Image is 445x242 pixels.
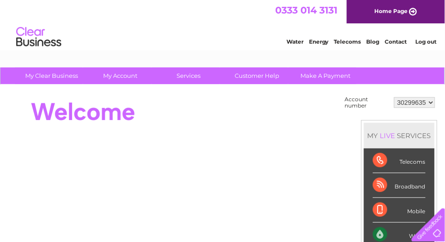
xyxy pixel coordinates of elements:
div: Mobile [373,198,426,223]
img: logo.png [16,23,62,51]
a: Services [152,67,226,84]
a: Contact [385,38,407,45]
a: Log out [415,38,436,45]
div: LIVE [378,131,397,140]
a: Make A Payment [289,67,363,84]
div: Broadband [373,173,426,198]
td: Account number [343,94,392,111]
div: MY SERVICES [364,123,435,148]
div: Clear Business is a trading name of Verastar Limited (registered in [GEOGRAPHIC_DATA] No. 3667643... [10,5,436,44]
a: Water [286,38,304,45]
a: 0333 014 3131 [275,4,337,16]
div: Telecoms [373,148,426,173]
a: My Clear Business [15,67,89,84]
a: Telecoms [334,38,361,45]
a: Blog [367,38,380,45]
a: My Account [83,67,158,84]
a: Energy [309,38,329,45]
a: Customer Help [220,67,295,84]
